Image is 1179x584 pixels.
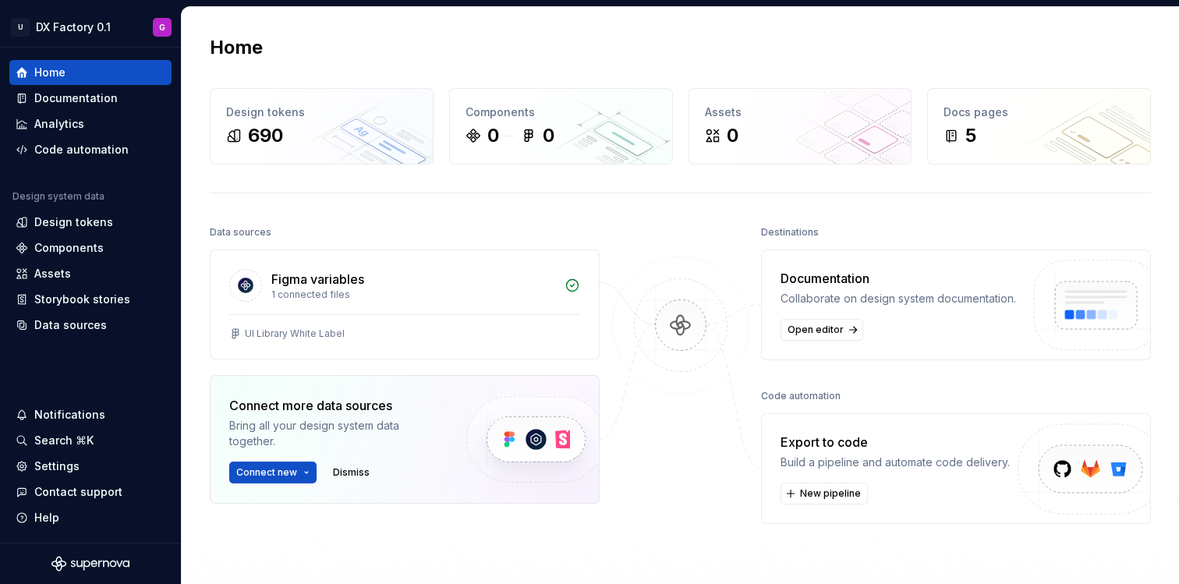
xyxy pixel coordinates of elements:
[9,210,172,235] a: Design tokens
[326,462,377,483] button: Dismiss
[781,269,1016,288] div: Documentation
[781,319,863,341] a: Open editor
[210,250,600,359] a: Figma variables1 connected filesUI Library White Label
[34,90,118,106] div: Documentation
[11,18,30,37] div: U
[34,433,94,448] div: Search ⌘K
[210,35,263,60] h2: Home
[781,455,1010,470] div: Build a pipeline and automate code delivery.
[788,324,844,336] span: Open editor
[34,510,59,526] div: Help
[34,458,80,474] div: Settings
[210,221,271,243] div: Data sources
[226,104,417,120] div: Design tokens
[761,385,841,407] div: Code automation
[944,104,1135,120] div: Docs pages
[487,123,499,148] div: 0
[9,111,172,136] a: Analytics
[543,123,554,148] div: 0
[9,428,172,453] button: Search ⌘K
[34,65,65,80] div: Home
[927,88,1151,165] a: Docs pages5
[34,484,122,500] div: Contact support
[781,433,1010,451] div: Export to code
[229,462,317,483] button: Connect new
[727,123,738,148] div: 0
[9,505,172,530] button: Help
[34,317,107,333] div: Data sources
[34,266,71,281] div: Assets
[9,261,172,286] a: Assets
[9,287,172,312] a: Storybook stories
[34,407,105,423] div: Notifications
[34,240,104,256] div: Components
[271,270,364,288] div: Figma variables
[248,123,283,148] div: 690
[34,214,113,230] div: Design tokens
[159,21,165,34] div: G
[761,221,819,243] div: Destinations
[36,19,111,35] div: DX Factory 0.1
[705,104,896,120] div: Assets
[9,235,172,260] a: Components
[236,466,297,479] span: Connect new
[34,116,84,132] div: Analytics
[965,123,976,148] div: 5
[800,487,861,500] span: New pipeline
[9,402,172,427] button: Notifications
[34,292,130,307] div: Storybook stories
[781,483,868,504] button: New pipeline
[9,86,172,111] a: Documentation
[51,556,129,572] svg: Supernova Logo
[12,190,104,203] div: Design system data
[466,104,657,120] div: Components
[229,396,440,415] div: Connect more data sources
[3,10,178,44] button: UDX Factory 0.1G
[229,418,440,449] div: Bring all your design system data together.
[9,60,172,85] a: Home
[9,480,172,504] button: Contact support
[271,288,555,301] div: 1 connected files
[689,88,912,165] a: Assets0
[449,88,673,165] a: Components00
[210,88,434,165] a: Design tokens690
[9,137,172,162] a: Code automation
[9,454,172,479] a: Settings
[781,291,1016,306] div: Collaborate on design system documentation.
[34,142,129,158] div: Code automation
[333,466,370,479] span: Dismiss
[245,327,345,340] div: UI Library White Label
[9,313,172,338] a: Data sources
